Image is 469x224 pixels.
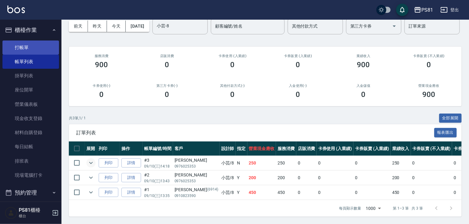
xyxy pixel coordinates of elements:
p: 0976025353 [175,164,218,169]
td: 200 [276,171,296,185]
td: 小芸 /8 [220,171,236,185]
td: 200 [391,171,411,185]
p: 09/10 (三) 13:35 [144,193,171,199]
a: 報表匯出 [434,129,457,135]
h3: 0 [165,90,169,99]
h2: 卡券販賣 (入業績) [273,54,323,58]
button: 櫃檯作業 [2,22,59,38]
td: 0 [411,171,452,185]
th: 業績收入 [391,141,411,156]
th: 設計師 [220,141,236,156]
a: 座位開單 [2,83,59,97]
th: 卡券販賣 (不入業績) [411,141,452,156]
button: 報表匯出 [434,128,457,137]
h3: 0 [165,60,169,69]
h3: 0 [100,90,104,99]
button: expand row [86,158,96,168]
a: 排班表 [2,154,59,168]
td: #1 [143,185,173,200]
h2: 入金使用(-) [273,84,323,88]
td: N [236,156,247,170]
a: 材料自購登錄 [2,126,59,140]
a: 帳單列表 [2,55,59,69]
button: 昨天 [88,21,107,32]
h2: 卡券使用 (入業績) [207,54,258,58]
h2: 其他付款方式(-) [207,84,258,88]
th: 客戶 [173,141,220,156]
th: 卡券販賣 (入業績) [353,141,391,156]
td: Y [236,171,247,185]
h2: 店販消費 [142,54,192,58]
th: 操作 [120,141,143,156]
a: 掛單列表 [2,69,59,83]
td: 小芸 /8 [220,156,236,170]
button: 列印 [99,158,118,168]
button: expand row [86,173,96,182]
button: PS81 [412,4,435,16]
td: 200 [247,171,276,185]
a: 每日結帳 [2,140,59,154]
button: 全部展開 [439,114,462,123]
p: (6914) [207,187,218,193]
td: 0 [296,185,317,200]
a: 現金收支登錄 [2,111,59,126]
span: 訂單列表 [76,130,434,136]
button: 列印 [99,188,118,197]
button: [DATE] [126,21,149,32]
img: Person [5,207,17,219]
h2: 營業現金應收 [404,84,454,88]
button: 登出 [438,4,462,16]
th: 帳單編號/時間 [143,141,173,156]
div: PS81 [421,6,433,14]
button: 列印 [99,173,118,183]
h3: 900 [95,60,108,69]
div: [PERSON_NAME] [175,157,218,164]
h3: 900 [357,60,370,69]
h3: 0 [361,90,366,99]
p: 共 3 筆, 1 / 1 [69,115,86,121]
p: 櫃台 [19,213,50,219]
th: 列印 [97,141,120,156]
td: 450 [391,185,411,200]
td: Y [236,185,247,200]
a: 現場電腦打卡 [2,168,59,182]
h3: 0 [231,60,235,69]
th: 營業現金應收 [247,141,276,156]
button: Open [389,21,399,31]
div: [PERSON_NAME] [175,187,218,193]
p: 09/10 (三) 14:18 [144,164,171,169]
th: 店販消費 [296,141,317,156]
button: 今天 [107,21,126,32]
p: 0910823590 [175,193,218,199]
td: #2 [143,171,173,185]
td: 小芸 /8 [220,185,236,200]
div: 1000 [364,200,383,217]
p: 0976025353 [175,178,218,184]
h2: 第三方卡券(-) [142,84,192,88]
a: 打帳單 [2,41,59,55]
h3: 900 [423,90,435,99]
td: 450 [247,185,276,200]
a: 詳情 [121,158,141,168]
h2: 業績收入 [338,54,389,58]
td: 0 [353,185,391,200]
td: 0 [317,171,354,185]
h3: 服務消費 [76,54,127,58]
h2: 卡券販賣 (不入業績) [404,54,454,58]
td: 0 [353,171,391,185]
td: 250 [276,156,296,170]
td: #3 [143,156,173,170]
p: 09/10 (三) 13:43 [144,178,171,184]
a: 詳情 [121,188,141,197]
a: 詳情 [121,173,141,183]
a: 營業儀表板 [2,97,59,111]
td: 0 [353,156,391,170]
th: 指定 [236,141,247,156]
td: 450 [276,185,296,200]
div: [PERSON_NAME] [175,172,218,178]
h5: PS81櫃檯 [19,207,50,213]
th: 服務消費 [276,141,296,156]
h3: 0 [296,90,300,99]
button: save [396,4,408,16]
td: 0 [317,156,354,170]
